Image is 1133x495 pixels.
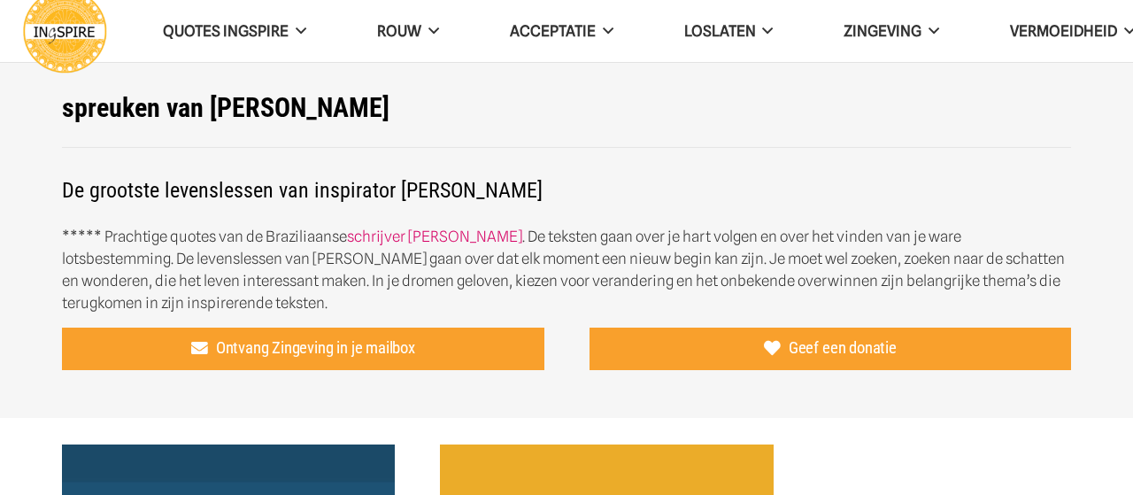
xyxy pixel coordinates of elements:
a: Loslaten [649,9,809,54]
h1: spreuken van [PERSON_NAME] [62,92,1071,124]
h2: De grootste levenslessen van inspirator [PERSON_NAME] [62,155,1071,203]
a: Acceptatie [474,9,649,54]
a: Zingeving [808,9,975,54]
a: Geef een donatie [590,328,1072,370]
span: Acceptatie [510,22,596,40]
a: ROUW [342,9,474,54]
span: Zingeving [844,22,921,40]
span: Geef een donatie [789,338,897,358]
span: VERMOEIDHEID [1010,22,1117,40]
a: QUOTES INGSPIRE [127,9,342,54]
span: ROUW [377,22,421,40]
a: Ontvang Zingeving in je mailbox [62,328,544,370]
a: Wijsheid Paulo Coelho – Als hij alleen maar aan het einddoel denkt.. [440,446,773,464]
span: Loslaten [684,22,756,40]
span: Ontvang Zingeving in je mailbox [216,338,415,358]
p: ***** Prachtige quotes van de Braziliaanse . De teksten gaan over je hart volgen en over het vind... [62,226,1071,314]
span: QUOTES INGSPIRE [163,22,289,40]
a: schrijver [PERSON_NAME] [347,228,522,245]
a: Iedereen die de spirituele weg wil gaan – Quote Paulo Coelho [62,446,395,464]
